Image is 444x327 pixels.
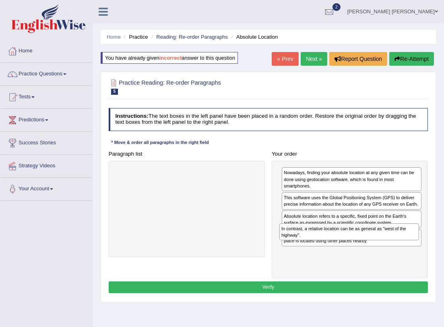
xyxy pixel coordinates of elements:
div: In contrast, a relative location can be as general as "west of the highway". [279,223,419,241]
a: Tests [0,86,92,106]
button: Verify [109,281,428,293]
a: Reading: Re-order Paragraphs [156,34,228,40]
button: Re-Attempt [389,52,434,66]
a: Home [0,40,92,60]
span: 5 [111,89,118,95]
a: Practice Questions [0,63,92,83]
a: Strategy Videos [0,155,92,175]
button: Report Question [329,52,387,66]
b: incorrect [159,55,182,61]
h2: Practice Reading: Re-order Paragraphs [109,78,307,95]
div: Absolute location refers to a specific, fixed point on the Earth's surface as expressed by a scie... [282,210,421,228]
a: Your Account [0,178,92,198]
h4: Paragraph list [109,151,265,157]
li: Practice [122,33,148,41]
div: * Move & order all paragraphs in the right field [109,140,212,146]
h4: The text boxes in the left panel have been placed in a random order. Restore the original order b... [109,108,428,131]
a: « Prev [272,52,298,66]
h4: Your order [272,151,428,157]
div: You have already given answer to this question [101,52,238,64]
a: Success Stories [0,132,92,152]
a: Predictions [0,109,92,129]
div: This software uses the Global Positioning System (GPS) to deliver precise information about the l... [282,192,421,210]
a: Home [107,34,121,40]
a: Next » [301,52,327,66]
li: Absolute Location [229,33,278,41]
b: Instructions: [115,113,148,119]
span: 2 [332,3,341,11]
div: Nowadays, finding your absolute location at any given time can be done using geolocation software... [282,167,421,191]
